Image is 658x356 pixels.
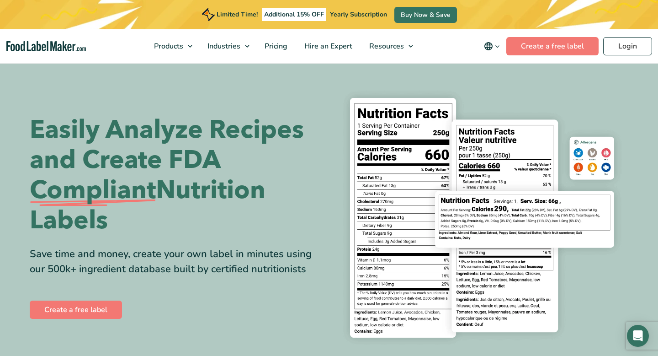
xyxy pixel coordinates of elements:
[30,247,322,277] div: Save time and money, create your own label in minutes using our 500k+ ingredient database built b...
[627,325,649,347] div: Open Intercom Messenger
[30,301,122,319] a: Create a free label
[603,37,652,55] a: Login
[506,37,599,55] a: Create a free label
[146,29,197,63] a: Products
[151,41,184,51] span: Products
[262,8,326,21] span: Additional 15% OFF
[30,115,322,236] h1: Easily Analyze Recipes and Create FDA Nutrition Labels
[302,41,353,51] span: Hire an Expert
[394,7,457,23] a: Buy Now & Save
[330,10,387,19] span: Yearly Subscription
[199,29,254,63] a: Industries
[262,41,288,51] span: Pricing
[361,29,418,63] a: Resources
[205,41,241,51] span: Industries
[296,29,359,63] a: Hire an Expert
[30,175,156,205] span: Compliant
[217,10,258,19] span: Limited Time!
[256,29,294,63] a: Pricing
[366,41,405,51] span: Resources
